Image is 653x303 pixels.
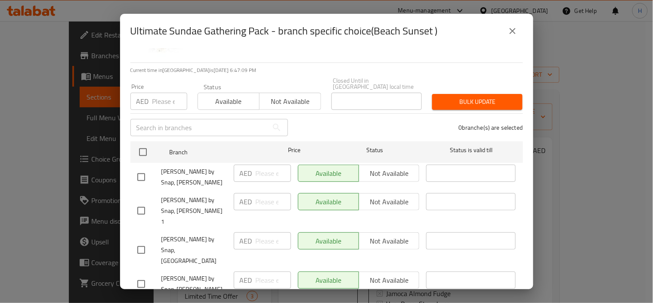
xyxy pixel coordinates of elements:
[266,145,323,156] span: Price
[136,96,149,106] p: AED
[161,234,227,266] span: [PERSON_NAME] by Snap, [GEOGRAPHIC_DATA]
[459,123,523,132] p: 0 branche(s) are selected
[130,66,523,74] p: Current time in [GEOGRAPHIC_DATA] is [DATE] 6:47:09 PM
[201,95,256,108] span: Available
[152,93,187,110] input: Please enter price
[240,197,252,207] p: AED
[256,165,291,182] input: Please enter price
[256,272,291,289] input: Please enter price
[161,166,227,188] span: [PERSON_NAME] by Snap, [PERSON_NAME]
[502,21,523,41] button: close
[432,94,523,110] button: Bulk update
[198,93,260,110] button: Available
[130,119,268,136] input: Search in branches
[439,97,516,107] span: Bulk update
[130,24,438,38] h2: Ultimate Sundae Gathering Pack - branch specific choice(Beach Sunset )
[330,145,419,156] span: Status
[256,193,291,210] input: Please enter price
[169,147,259,158] span: Branch
[161,273,227,295] span: [PERSON_NAME] by Snap, [PERSON_NAME]
[259,93,321,110] button: Not available
[256,232,291,250] input: Please enter price
[240,236,252,246] p: AED
[161,195,227,227] span: [PERSON_NAME] by Snap, [PERSON_NAME] 1
[426,145,516,156] span: Status is valid till
[240,275,252,285] p: AED
[240,168,252,178] p: AED
[263,95,318,108] span: Not available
